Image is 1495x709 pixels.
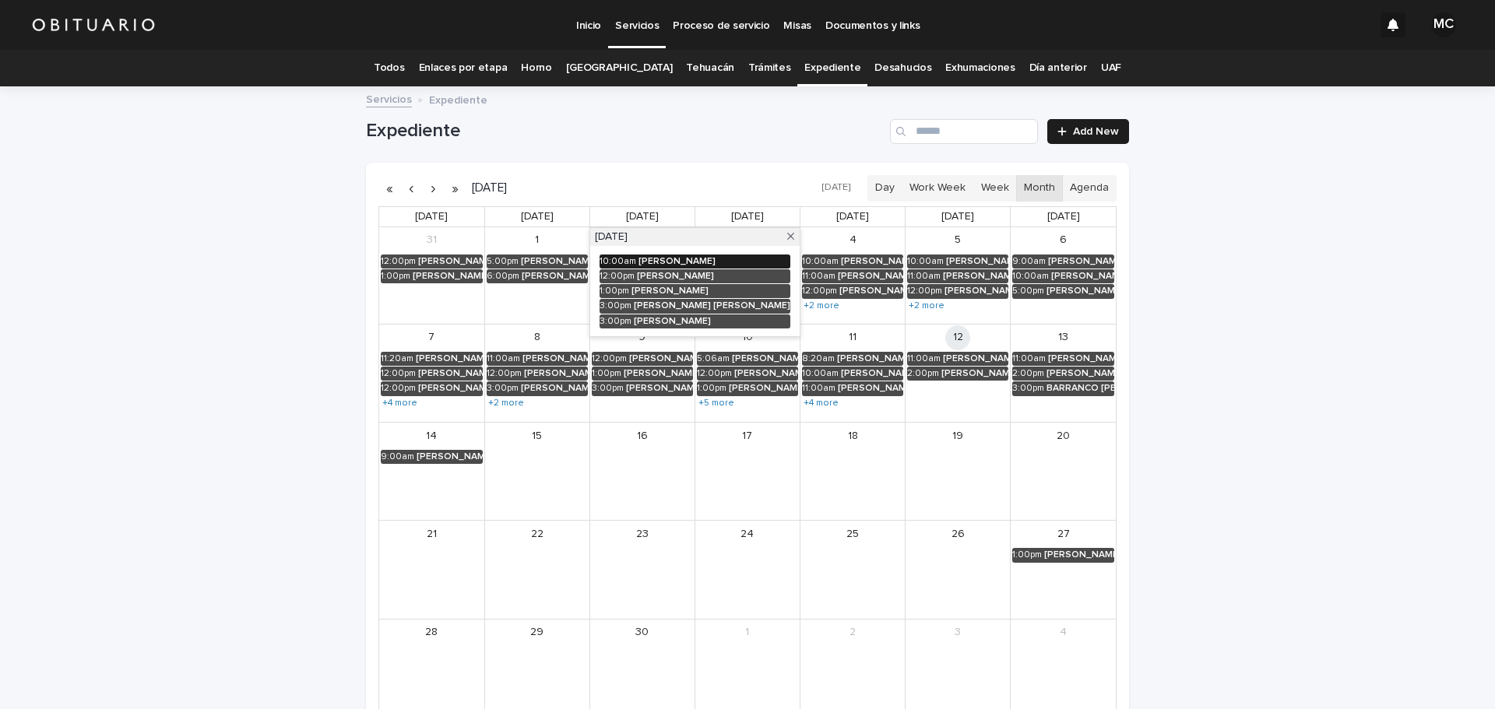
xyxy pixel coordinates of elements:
[381,451,414,462] div: 9:00am
[800,423,906,521] td: September 18, 2025
[946,256,1008,267] div: [PERSON_NAME] SAID
[629,353,693,364] div: [PERSON_NAME] [PERSON_NAME] SANTIAGO
[944,286,1008,297] div: [PERSON_NAME]
[638,256,790,267] div: [PERSON_NAME]
[695,423,800,521] td: September 17, 2025
[600,316,631,327] div: 3:00pm
[1051,228,1076,253] a: September 6, 2025
[1048,256,1114,267] div: [PERSON_NAME]
[525,521,550,546] a: September 22, 2025
[874,50,931,86] a: Desahucios
[422,176,444,201] button: Next month
[381,383,416,394] div: 12:00pm
[412,207,451,226] a: Sunday
[487,256,519,267] div: 5:00pm
[1073,126,1119,137] span: Add New
[418,383,483,394] div: [PERSON_NAME] [PERSON_NAME]
[697,397,736,409] a: Show 5 more events
[814,177,858,199] button: [DATE]
[748,50,791,86] a: Trámites
[419,423,444,448] a: September 14, 2025
[522,271,588,282] div: [PERSON_NAME]
[630,521,655,546] a: September 23, 2025
[802,368,839,379] div: 10:00am
[906,521,1011,619] td: September 26, 2025
[840,521,865,546] a: September 25, 2025
[522,353,588,364] div: [PERSON_NAME] [PERSON_NAME]
[906,423,1011,521] td: September 19, 2025
[484,227,589,324] td: September 1, 2025
[466,182,507,194] h2: [DATE]
[592,383,624,394] div: 3:00pm
[413,271,483,282] div: [PERSON_NAME]
[381,256,416,267] div: 12:00pm
[626,383,693,394] div: [PERSON_NAME]
[907,256,944,267] div: 10:00am
[1044,207,1083,226] a: Saturday
[1047,119,1129,144] a: Add New
[484,324,589,422] td: September 8, 2025
[840,620,865,645] a: October 2, 2025
[837,353,903,364] div: [PERSON_NAME] [PERSON_NAME]
[379,423,484,521] td: September 14, 2025
[729,383,798,394] div: [PERSON_NAME]
[1048,353,1114,364] div: [PERSON_NAME]
[1051,423,1076,448] a: September 20, 2025
[732,353,798,364] div: [PERSON_NAME]
[938,207,977,226] a: Friday
[697,353,730,364] div: 5:06am
[802,397,840,409] a: Show 4 more events
[945,620,970,645] a: October 3, 2025
[1012,383,1044,394] div: 3:00pm
[487,383,519,394] div: 3:00pm
[802,286,837,297] div: 12:00pm
[592,368,621,379] div: 1:00pm
[589,423,695,521] td: September 16, 2025
[802,353,835,364] div: 8:20am
[1046,383,1114,394] div: BARRANCO [PERSON_NAME]
[487,271,519,282] div: 6:00pm
[906,227,1011,324] td: September 5, 2025
[631,286,790,297] div: [PERSON_NAME]
[589,521,695,619] td: September 23, 2025
[417,451,483,462] div: [PERSON_NAME] [PERSON_NAME]
[487,397,526,409] a: Show 2 more events
[366,120,884,142] h1: Expediente
[973,175,1016,202] button: Week
[419,228,444,253] a: August 31, 2025
[840,228,865,253] a: September 4, 2025
[630,325,655,350] a: September 9, 2025
[589,324,695,422] td: September 9, 2025
[802,271,835,282] div: 11:00am
[945,325,970,350] a: September 12, 2025
[697,368,732,379] div: 12:00pm
[907,300,946,312] a: Show 2 more events
[840,423,865,448] a: September 18, 2025
[890,119,1038,144] input: Search
[379,227,484,324] td: August 31, 2025
[429,90,487,107] p: Expediente
[907,368,939,379] div: 2:00pm
[1012,271,1049,282] div: 10:00am
[418,256,483,267] div: [PERSON_NAME] [PERSON_NAME][US_STATE]
[902,175,973,202] button: Work Week
[378,176,400,201] button: Previous year
[484,423,589,521] td: September 15, 2025
[841,256,903,267] div: [PERSON_NAME] Y [PERSON_NAME]
[400,176,422,201] button: Previous month
[1051,271,1114,282] div: [PERSON_NAME]
[943,353,1008,364] div: [PERSON_NAME]
[521,383,588,394] div: [PERSON_NAME][DEMOGRAPHIC_DATA]
[600,300,631,311] div: 3:00pm
[907,286,942,297] div: 12:00pm
[518,207,557,226] a: Monday
[1011,227,1116,324] td: September 6, 2025
[634,300,790,311] div: [PERSON_NAME] [PERSON_NAME]
[945,423,970,448] a: September 19, 2025
[907,271,941,282] div: 11:00am
[735,423,760,448] a: September 17, 2025
[1012,353,1046,364] div: 11:00am
[419,50,508,86] a: Enlaces por etapa
[941,368,1008,379] div: [PERSON_NAME]
[416,353,483,364] div: [PERSON_NAME]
